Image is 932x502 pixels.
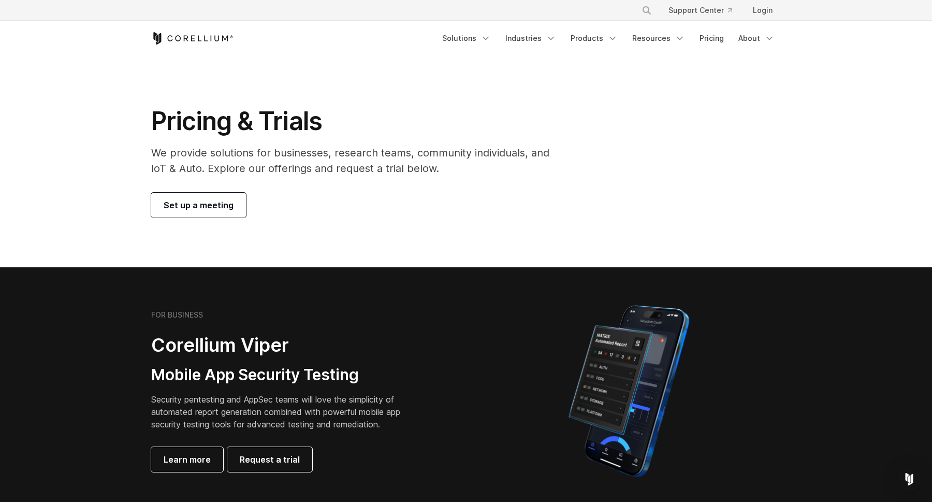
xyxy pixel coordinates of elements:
a: Corellium Home [151,32,234,45]
a: Set up a meeting [151,193,246,218]
a: Solutions [436,29,497,48]
span: Learn more [164,453,211,466]
h6: FOR BUSINESS [151,310,203,320]
a: Login [745,1,781,20]
a: Learn more [151,447,223,472]
p: We provide solutions for businesses, research teams, community individuals, and IoT & Auto. Explo... [151,145,564,176]
h3: Mobile App Security Testing [151,365,416,385]
a: Request a trial [227,447,312,472]
a: Industries [499,29,562,48]
span: Set up a meeting [164,199,234,211]
a: Products [564,29,624,48]
div: Open Intercom Messenger [897,467,922,492]
img: Corellium MATRIX automated report on iPhone showing app vulnerability test results across securit... [551,300,707,482]
p: Security pentesting and AppSec teams will love the simplicity of automated report generation comb... [151,393,416,431]
h1: Pricing & Trials [151,106,564,137]
button: Search [637,1,656,20]
a: Resources [626,29,691,48]
a: About [732,29,781,48]
a: Support Center [660,1,740,20]
div: Navigation Menu [629,1,781,20]
span: Request a trial [240,453,300,466]
a: Pricing [693,29,730,48]
h2: Corellium Viper [151,334,416,357]
div: Navigation Menu [436,29,781,48]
